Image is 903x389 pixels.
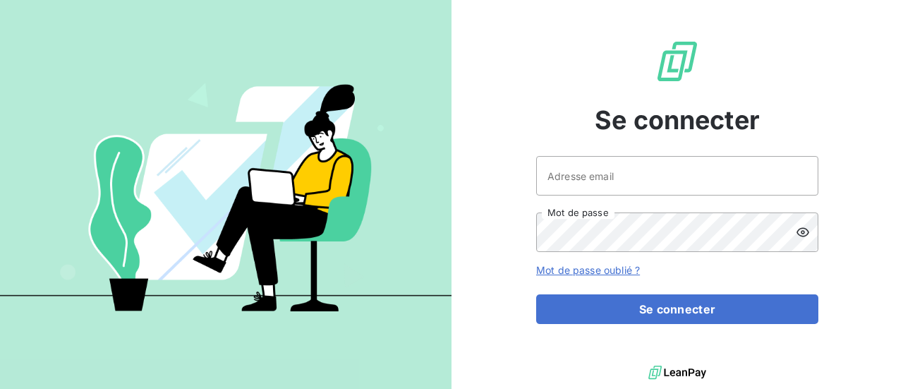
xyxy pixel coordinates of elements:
[536,156,818,196] input: placeholder
[655,39,700,84] img: Logo LeanPay
[536,264,640,276] a: Mot de passe oublié ?
[648,362,706,383] img: logo
[595,101,760,139] span: Se connecter
[536,294,818,324] button: Se connecter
